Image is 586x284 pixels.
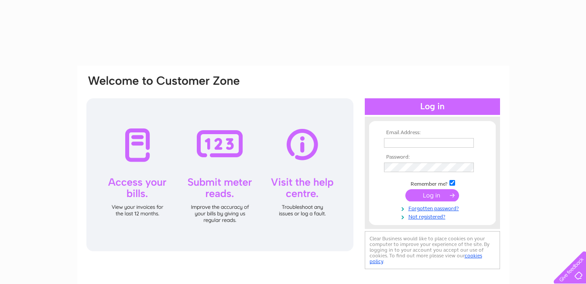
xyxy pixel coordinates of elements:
[365,231,500,269] div: Clear Business would like to place cookies on your computer to improve your experience of the sit...
[405,189,459,201] input: Submit
[384,212,483,220] a: Not registered?
[370,253,482,264] a: cookies policy
[384,204,483,212] a: Forgotten password?
[382,179,483,187] td: Remember me?
[382,130,483,136] th: Email Address:
[382,154,483,160] th: Password:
